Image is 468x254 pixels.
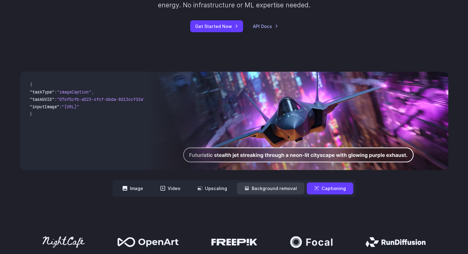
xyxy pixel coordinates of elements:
span: "inputImage" [30,104,59,109]
span: "imageCaption" [57,89,91,95]
button: Video [153,182,188,194]
img: Futuristic stealth jet streaking through a neon-lit cityscape with glowing purple exhaust [148,72,448,170]
button: Background removal [237,182,304,194]
span: , [91,89,94,95]
span: } [30,111,32,117]
span: { [30,82,32,87]
span: : [59,104,62,109]
span: "[URL]" [62,104,79,109]
button: Upscaling [190,182,234,194]
span: : [54,89,57,95]
span: : [54,97,57,102]
button: Captioning [307,182,353,194]
span: "076f5cfb-a523-4fcf-bbda-8d13ccf32a75" [57,97,150,102]
a: API Docs [253,23,278,30]
button: Image [115,182,150,194]
a: Get Started Now [190,20,243,32]
span: "taskUUID" [30,97,54,102]
span: "taskType" [30,89,54,95]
